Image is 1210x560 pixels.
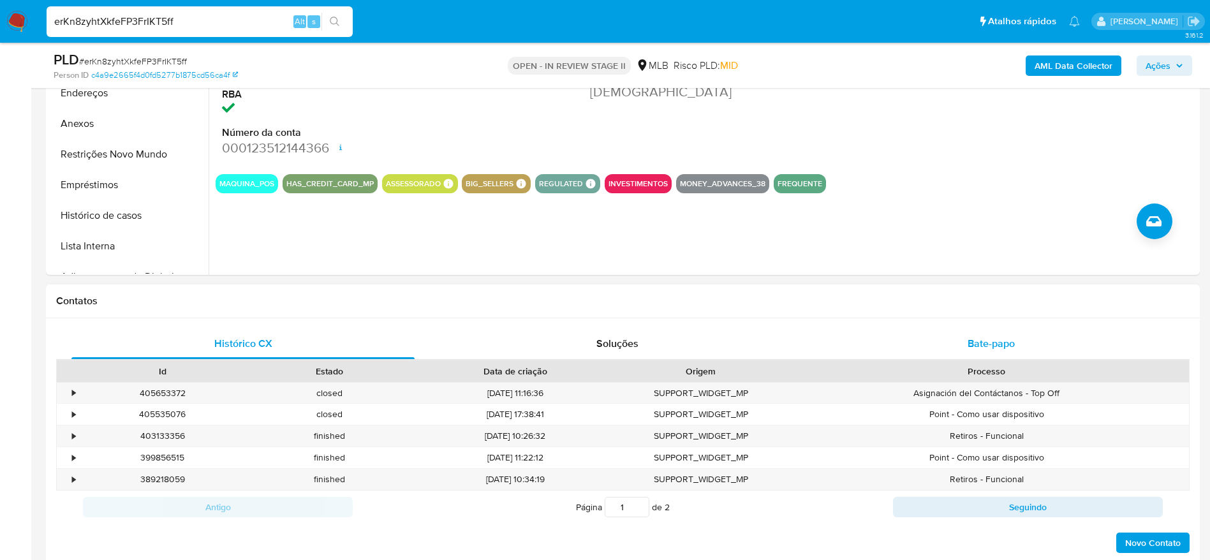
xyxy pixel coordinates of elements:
a: Sair [1187,15,1200,28]
button: Novo Contato [1116,533,1190,553]
a: Notificações [1069,16,1080,27]
dd: [DEMOGRAPHIC_DATA] [590,83,823,101]
button: Ações [1137,55,1192,76]
div: Estado [255,365,404,378]
b: AML Data Collector [1035,55,1112,76]
p: OPEN - IN REVIEW STAGE II [508,57,631,75]
button: AML Data Collector [1026,55,1121,76]
span: Novo Contato [1125,534,1181,552]
span: 3.161.2 [1185,30,1204,40]
div: 405535076 [79,404,246,425]
div: • [72,473,75,485]
div: SUPPORT_WIDGET_MP [617,404,785,425]
div: Retiros - Funcional [785,425,1189,446]
button: Histórico de casos [49,200,209,231]
span: Risco PLD: [674,59,738,73]
div: Point - Como usar dispositivo [785,404,1189,425]
div: SUPPORT_WIDGET_MP [617,425,785,446]
button: search-icon [321,13,348,31]
div: • [72,430,75,442]
div: 399856515 [79,447,246,468]
button: Seguindo [893,497,1163,517]
span: MID [720,58,738,73]
p: eduardo.dutra@mercadolivre.com [1110,15,1183,27]
h1: Contatos [56,295,1190,307]
div: finished [246,469,413,490]
div: Asignación del Contáctanos - Top Off [785,383,1189,404]
div: Processo [793,365,1180,378]
div: Retiros - Funcional [785,469,1189,490]
a: c4a9e2665f4d0fd5277b1875cd56ca4f [91,70,238,81]
b: PLD [54,49,79,70]
div: SUPPORT_WIDGET_MP [617,447,785,468]
button: Empréstimos [49,170,209,200]
span: Página de [576,497,670,517]
div: Origem [626,365,776,378]
div: [DATE] 11:16:36 [413,383,617,404]
div: [DATE] 10:26:32 [413,425,617,446]
div: Data de criação [422,365,609,378]
input: Pesquise usuários ou casos... [47,13,353,30]
div: MLB [636,59,668,73]
div: 405653372 [79,383,246,404]
dt: Número da conta [222,126,455,140]
div: SUPPORT_WIDGET_MP [617,383,785,404]
span: Histórico CX [214,336,272,351]
div: 389218059 [79,469,246,490]
button: Restrições Novo Mundo [49,139,209,170]
div: finished [246,425,413,446]
button: Endereços [49,78,209,108]
dd: 000123512144366 [222,139,455,157]
button: Anexos [49,108,209,139]
div: SUPPORT_WIDGET_MP [617,469,785,490]
div: 403133356 [79,425,246,446]
div: [DATE] 11:22:12 [413,447,617,468]
span: Bate-papo [968,336,1015,351]
div: Point - Como usar dispositivo [785,447,1189,468]
button: Antigo [83,497,353,517]
div: closed [246,383,413,404]
div: closed [246,404,413,425]
button: Lista Interna [49,231,209,262]
span: Soluções [596,336,638,351]
div: • [72,408,75,420]
div: [DATE] 10:34:19 [413,469,617,490]
span: Ações [1146,55,1170,76]
div: Id [88,365,237,378]
button: Adiantamentos de Dinheiro [49,262,209,292]
div: • [72,452,75,464]
b: Person ID [54,70,89,81]
div: • [72,387,75,399]
dt: RBA [222,87,455,101]
div: finished [246,447,413,468]
span: Alt [295,15,305,27]
span: Atalhos rápidos [988,15,1056,28]
div: [DATE] 17:38:41 [413,404,617,425]
span: s [312,15,316,27]
span: 2 [665,501,670,513]
span: # erKn8zyhtXkfeFP3FrIKT5ff [79,55,187,68]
